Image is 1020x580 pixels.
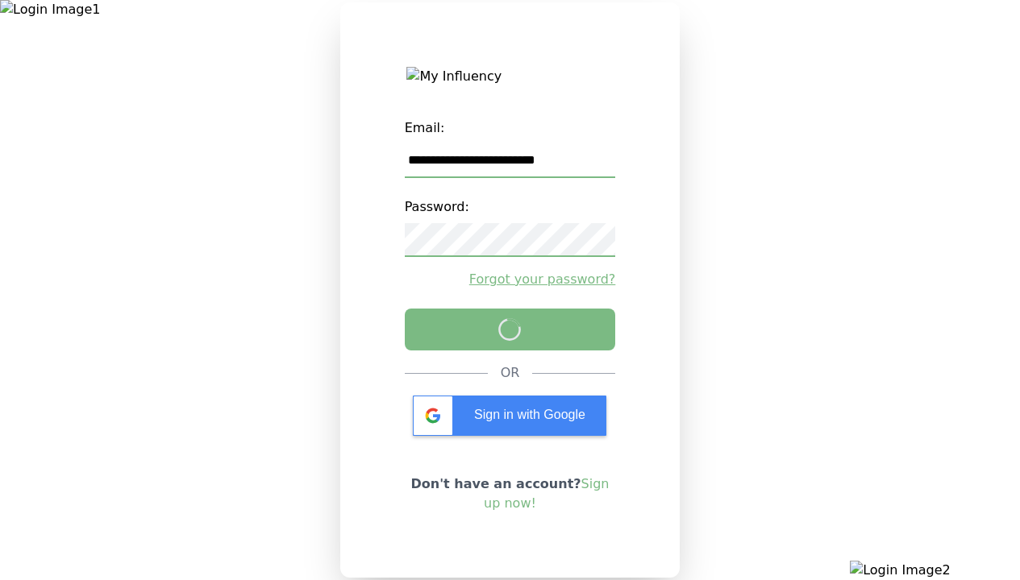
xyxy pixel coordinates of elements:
label: Password: [405,191,616,223]
div: OR [501,363,520,383]
img: Login Image2 [850,561,1020,580]
label: Email: [405,112,616,144]
span: Sign in with Google [474,408,585,421]
div: Sign in with Google [413,396,606,436]
p: Don't have an account? [405,474,616,513]
img: My Influency [406,67,613,86]
a: Forgot your password? [405,270,616,289]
